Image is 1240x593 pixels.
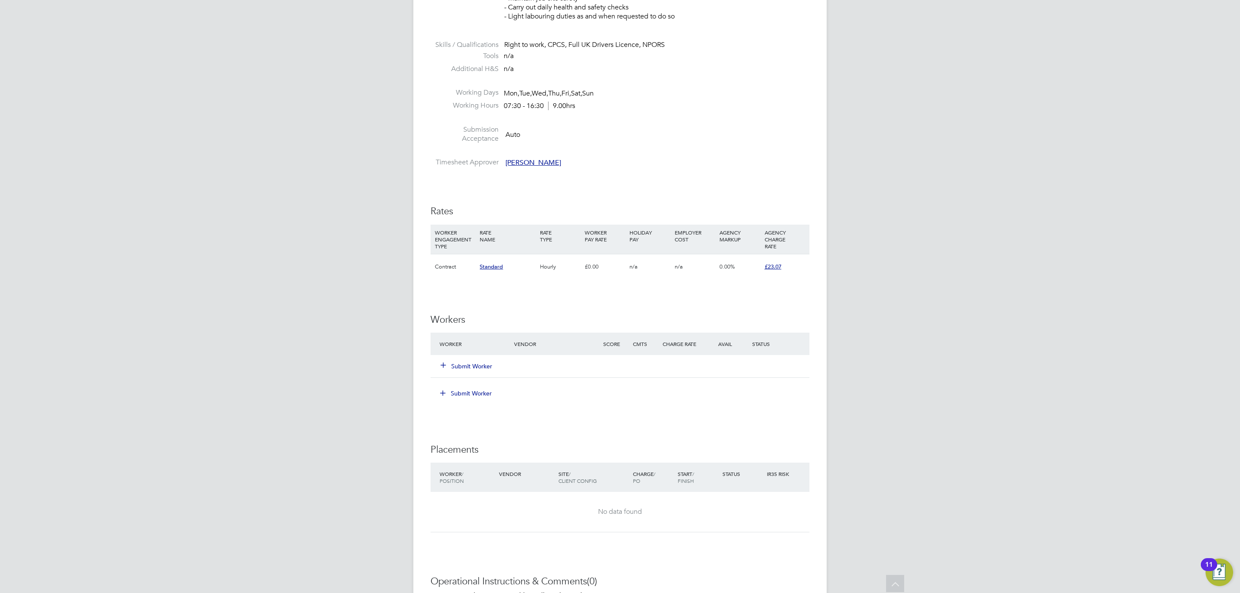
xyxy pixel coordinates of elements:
[480,263,503,270] span: Standard
[765,263,781,270] span: £23.07
[571,89,582,98] span: Sat,
[505,158,561,167] span: [PERSON_NAME]
[504,89,519,98] span: Mon,
[431,52,499,61] label: Tools
[1206,559,1233,586] button: Open Resource Center, 11 new notifications
[431,575,809,588] h3: Operational Instructions & Comments
[717,225,762,247] div: AGENCY MARKUP
[431,101,499,110] label: Working Hours
[497,466,556,482] div: Vendor
[437,336,512,352] div: Worker
[627,225,672,247] div: HOLIDAY PAY
[633,470,655,484] span: / PO
[504,65,514,73] span: n/a
[504,40,809,49] div: Right to work, CPCS, Full UK Drivers Licence, NPORS
[519,89,532,98] span: Tue,
[629,263,638,270] span: n/a
[431,314,809,326] h3: Workers
[431,444,809,456] h3: Placements
[433,225,477,254] div: WORKER ENGAGEMENT TYPE
[431,40,499,49] label: Skills / Qualifications
[434,386,499,400] button: Submit Worker
[431,88,499,97] label: Working Days
[431,125,499,143] label: Submission Acceptance
[477,225,537,247] div: RATE NAME
[561,89,571,98] span: Fri,
[556,466,631,488] div: Site
[440,470,464,484] span: / Position
[631,336,660,352] div: Cmts
[678,470,694,484] span: / Finish
[675,263,683,270] span: n/a
[532,89,548,98] span: Wed,
[512,336,601,352] div: Vendor
[582,89,594,98] span: Sun
[431,158,499,167] label: Timesheet Approver
[441,362,493,371] button: Submit Worker
[673,225,717,247] div: EMPLOYER COST
[433,254,477,279] div: Contract
[548,89,561,98] span: Thu,
[705,336,750,352] div: Avail
[763,225,807,254] div: AGENCY CHARGE RATE
[1205,565,1213,576] div: 11
[750,336,809,352] div: Status
[601,336,631,352] div: Score
[538,225,583,247] div: RATE TYPE
[431,65,499,74] label: Additional H&S
[439,507,801,516] div: No data found
[437,466,497,488] div: Worker
[720,466,765,482] div: Status
[538,254,583,279] div: Hourly
[548,102,575,110] span: 9.00hrs
[558,470,597,484] span: / Client Config
[504,102,575,111] div: 07:30 - 16:30
[676,466,720,488] div: Start
[583,225,627,247] div: WORKER PAY RATE
[583,254,627,279] div: £0.00
[660,336,705,352] div: Charge Rate
[587,575,597,587] span: (0)
[765,466,794,482] div: IR35 Risk
[431,205,809,218] h3: Rates
[505,130,520,139] span: Auto
[504,52,514,60] span: n/a
[631,466,676,488] div: Charge
[719,263,735,270] span: 0.00%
